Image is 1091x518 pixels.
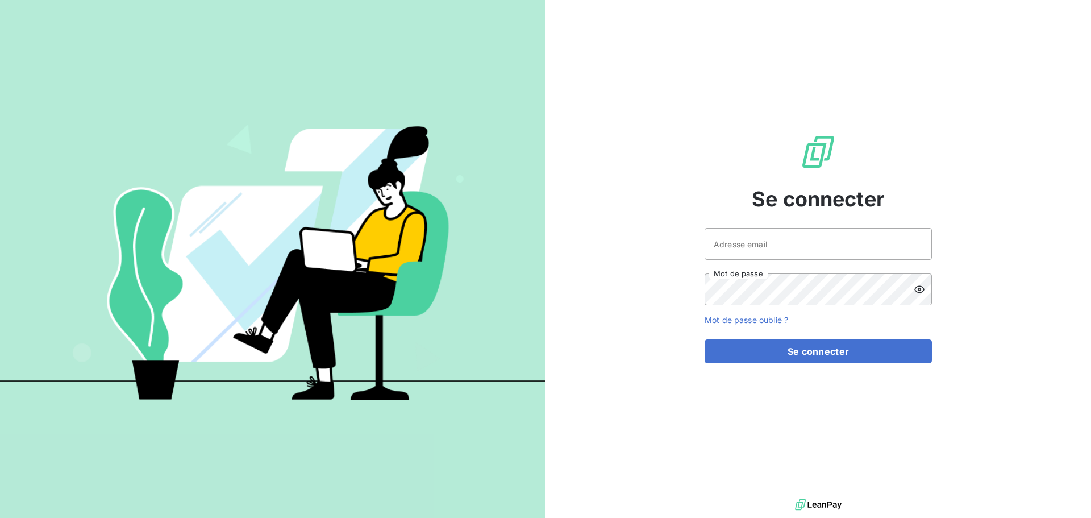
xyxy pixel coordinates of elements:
img: Logo LeanPay [800,134,836,170]
button: Se connecter [705,339,932,363]
input: placeholder [705,228,932,260]
span: Se connecter [752,184,885,214]
a: Mot de passe oublié ? [705,315,788,325]
img: logo [795,496,842,513]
